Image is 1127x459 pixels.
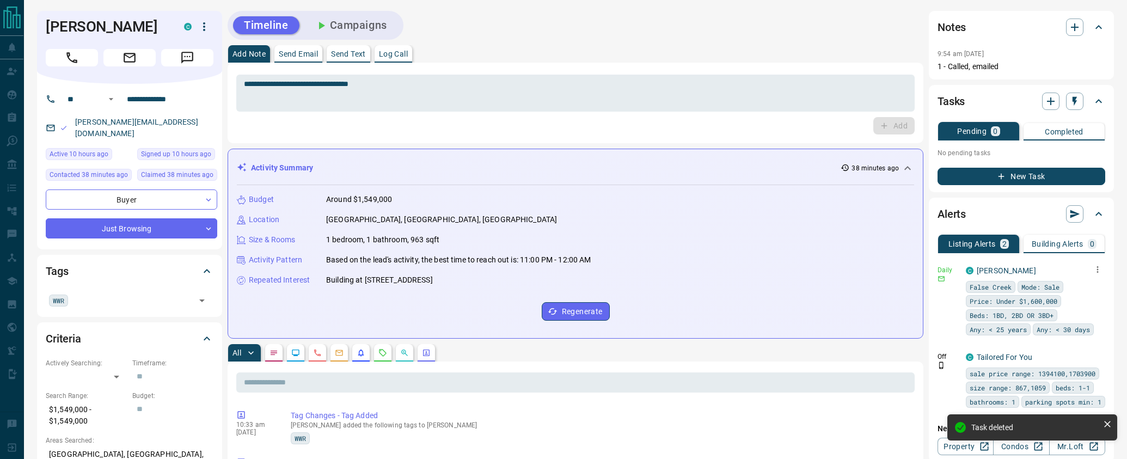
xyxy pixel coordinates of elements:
[970,296,1057,307] span: Price: Under $1,600,000
[249,254,302,266] p: Activity Pattern
[46,330,81,347] h2: Criteria
[46,18,168,35] h1: [PERSON_NAME]
[236,429,274,436] p: [DATE]
[938,168,1105,185] button: New Task
[400,348,409,357] svg: Opportunities
[46,262,68,280] h2: Tags
[105,93,118,106] button: Open
[970,382,1046,393] span: size range: 867,1059
[232,349,241,357] p: All
[53,295,64,306] span: WWR
[237,158,914,178] div: Activity Summary38 minutes ago
[75,118,198,138] a: [PERSON_NAME][EMAIL_ADDRESS][DOMAIN_NAME]
[233,16,299,34] button: Timeline
[938,275,945,283] svg: Email
[249,274,310,286] p: Repeated Interest
[141,169,213,180] span: Claimed 38 minutes ago
[938,88,1105,114] div: Tasks
[938,265,959,275] p: Daily
[1056,382,1090,393] span: beds: 1-1
[326,254,591,266] p: Based on the lead's activity, the best time to reach out is: 11:00 PM - 12:00 AM
[184,23,192,30] div: condos.ca
[46,218,217,238] div: Just Browsing
[46,436,213,445] p: Areas Searched:
[977,266,1036,275] a: [PERSON_NAME]
[50,169,128,180] span: Contacted 38 minutes ago
[326,234,439,246] p: 1 bedroom, 1 bathroom, 963 sqft
[970,368,1095,379] span: sale price range: 1394100,1703900
[46,169,132,184] div: Sat Aug 16 2025
[137,169,217,184] div: Sat Aug 16 2025
[313,348,322,357] svg: Calls
[46,148,132,163] div: Sat Aug 16 2025
[194,293,210,308] button: Open
[46,258,213,284] div: Tags
[46,189,217,210] div: Buyer
[542,302,610,321] button: Regenerate
[269,348,278,357] svg: Notes
[938,362,945,369] svg: Push Notification Only
[251,162,313,174] p: Activity Summary
[291,348,300,357] svg: Lead Browsing Activity
[137,148,217,163] div: Sat Aug 16 2025
[331,50,366,58] p: Send Text
[236,421,274,429] p: 10:33 am
[970,324,1027,335] span: Any: < 25 years
[279,50,318,58] p: Send Email
[249,194,274,205] p: Budget
[304,16,398,34] button: Campaigns
[161,49,213,66] span: Message
[249,214,279,225] p: Location
[970,281,1012,292] span: False Creek
[291,410,910,421] p: Tag Changes - Tag Added
[249,234,296,246] p: Size & Rooms
[938,93,965,110] h2: Tasks
[852,163,899,173] p: 38 minutes ago
[938,205,966,223] h2: Alerts
[993,127,997,135] p: 0
[335,348,344,357] svg: Emails
[938,438,994,455] a: Property
[938,61,1105,72] p: 1 - Called, emailed
[970,396,1015,407] span: bathrooms: 1
[357,348,365,357] svg: Listing Alerts
[103,49,156,66] span: Email
[938,50,984,58] p: 9:54 am [DATE]
[977,353,1032,362] a: Tailored For You
[1037,324,1090,335] span: Any: < 30 days
[132,358,213,368] p: Timeframe:
[971,423,1099,432] div: Task deleted
[957,127,987,135] p: Pending
[291,421,910,429] p: [PERSON_NAME] added the following tags to [PERSON_NAME]
[326,274,433,286] p: Building at [STREET_ADDRESS]
[46,401,127,430] p: $1,549,000 - $1,549,000
[46,358,127,368] p: Actively Searching:
[60,124,68,132] svg: Email Valid
[1045,128,1083,136] p: Completed
[1090,240,1094,248] p: 0
[966,353,973,361] div: condos.ca
[1021,281,1059,292] span: Mode: Sale
[141,149,211,160] span: Signed up 10 hours ago
[232,50,266,58] p: Add Note
[378,348,387,357] svg: Requests
[1002,240,1007,248] p: 2
[326,194,392,205] p: Around $1,549,000
[938,19,966,36] h2: Notes
[938,14,1105,40] div: Notes
[1032,240,1083,248] p: Building Alerts
[46,391,127,401] p: Search Range:
[422,348,431,357] svg: Agent Actions
[938,145,1105,161] p: No pending tasks
[1025,396,1101,407] span: parking spots min: 1
[938,352,959,362] p: Off
[379,50,408,58] p: Log Call
[938,423,1105,434] p: New Alert:
[46,326,213,352] div: Criteria
[970,310,1053,321] span: Beds: 1BD, 2BD OR 3BD+
[948,240,996,248] p: Listing Alerts
[966,267,973,274] div: condos.ca
[50,149,108,160] span: Active 10 hours ago
[295,433,306,444] span: WWR
[132,391,213,401] p: Budget:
